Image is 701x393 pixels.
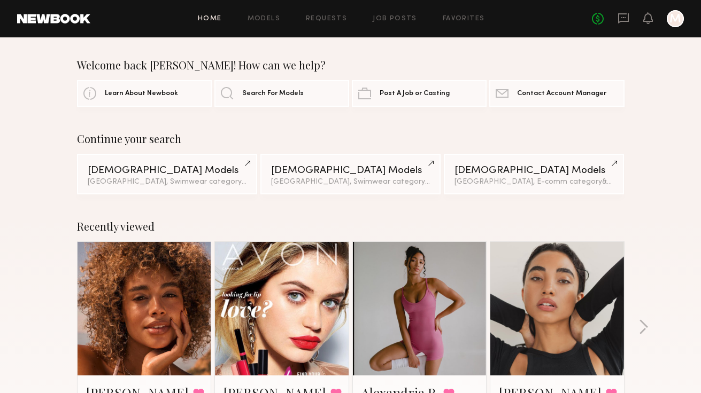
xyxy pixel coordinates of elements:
span: Contact Account Manager [517,90,606,97]
span: & 1 other filter [602,178,648,185]
a: Post A Job or Casting [352,80,487,107]
div: [DEMOGRAPHIC_DATA] Models [271,166,430,176]
a: [DEMOGRAPHIC_DATA] Models[GEOGRAPHIC_DATA], Swimwear category&1other filter [260,154,441,194]
a: Learn About Newbook [77,80,212,107]
span: Learn About Newbook [105,90,178,97]
span: Post A Job or Casting [380,90,450,97]
a: [DEMOGRAPHIC_DATA] Models[GEOGRAPHIC_DATA], Swimwear category&1other filter [77,154,257,194]
a: Contact Account Manager [489,80,624,107]
a: Home [198,15,222,22]
a: [DEMOGRAPHIC_DATA] Models[GEOGRAPHIC_DATA], E-comm category&1other filter [444,154,624,194]
div: [GEOGRAPHIC_DATA], Swimwear category [271,178,430,186]
div: Recently viewed [77,220,625,233]
div: Continue your search [77,132,625,145]
a: Favorites [443,15,485,22]
a: Job Posts [373,15,417,22]
a: Models [248,15,280,22]
a: Search For Models [214,80,349,107]
div: [GEOGRAPHIC_DATA], Swimwear category [88,178,246,186]
div: Welcome back [PERSON_NAME]! How can we help? [77,59,625,72]
div: [DEMOGRAPHIC_DATA] Models [88,166,246,176]
span: Search For Models [242,90,304,97]
div: [DEMOGRAPHIC_DATA] Models [455,166,613,176]
a: M [667,10,684,27]
a: Requests [306,15,347,22]
div: [GEOGRAPHIC_DATA], E-comm category [455,178,613,186]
